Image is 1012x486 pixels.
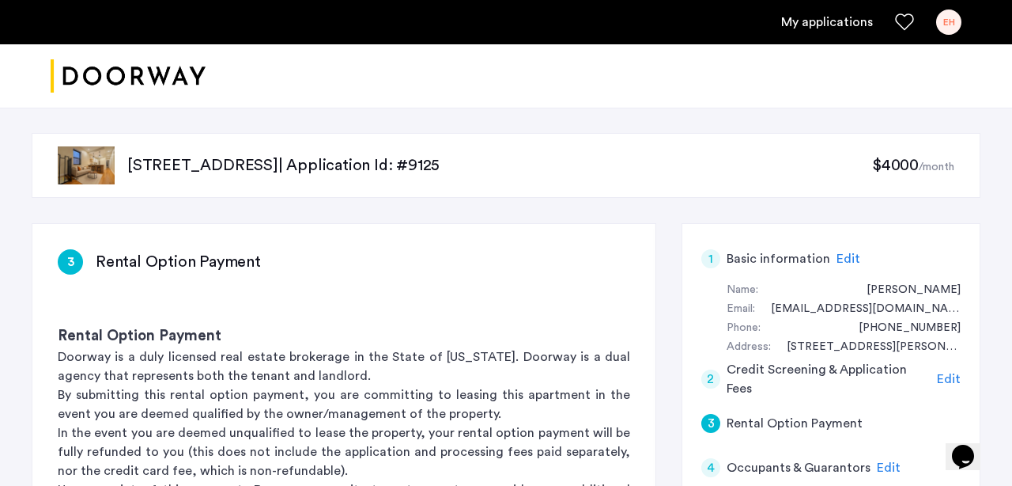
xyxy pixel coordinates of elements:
[58,146,115,184] img: apartment
[836,252,860,265] span: Edit
[727,281,758,300] div: Name:
[727,338,771,357] div: Address:
[58,249,83,275] div: 3
[127,154,872,177] p: [STREET_ADDRESS] | Application Id: #9125
[701,370,720,389] div: 2
[727,249,830,268] h5: Basic information
[872,158,919,173] span: $4000
[701,458,720,477] div: 4
[937,373,961,385] span: Edit
[58,423,630,480] p: In the event you are deemed unqualified to lease the property, your rental option payment will be...
[727,360,931,398] h5: Credit Screening & Application Fees
[895,13,914,32] a: Favorites
[843,319,961,338] div: +13303175428
[936,9,961,35] div: EH
[727,414,863,433] h5: Rental Option Payment
[96,251,261,273] h3: Rental Option Payment
[727,319,761,338] div: Phone:
[701,414,720,433] div: 3
[877,461,901,474] span: Edit
[771,338,961,357] div: 1141 Fulton ST, #2
[727,458,870,477] h5: Occupants & Guarantors
[851,281,961,300] div: Estefania Hernandez
[919,161,954,173] sub: /month
[755,300,961,319] div: estefih@gmail.com
[51,47,206,106] img: logo
[51,47,206,106] a: Cazamio logo
[701,249,720,268] div: 1
[58,347,630,385] p: Doorway is a duly licensed real estate brokerage in the State of [US_STATE]. Doorway is a dual ag...
[58,385,630,423] p: By submitting this rental option payment, you are committing to leasing this apartment in the eve...
[58,325,630,347] h3: Rental Option Payment
[781,13,873,32] a: My application
[946,423,996,470] iframe: chat widget
[727,300,755,319] div: Email:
